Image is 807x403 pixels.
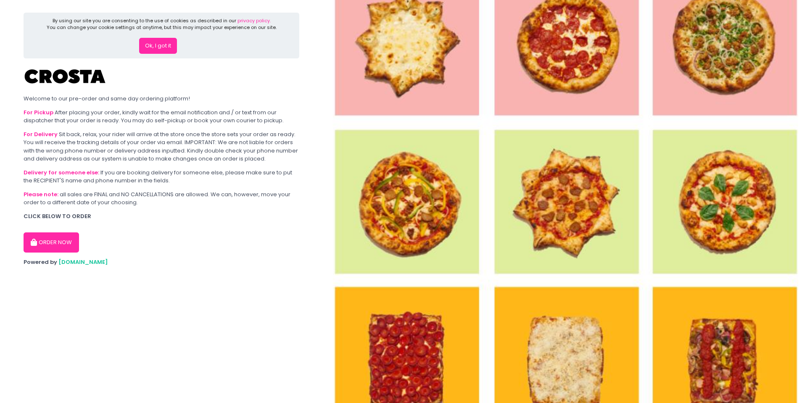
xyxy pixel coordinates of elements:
div: all sales are FINAL and NO CANCELLATIONS are allowed. We can, however, move your order to a diffe... [24,190,299,207]
div: Welcome to our pre-order and same day ordering platform! [24,95,299,103]
div: Sit back, relax, your rider will arrive at the store once the store sets your order as ready. You... [24,130,299,163]
img: Crosta Pizzeria [24,64,108,89]
div: Powered by [24,258,299,266]
button: Ok, I got it [139,38,177,54]
b: Delivery for someone else: [24,169,99,176]
button: ORDER NOW [24,232,79,253]
b: For Delivery [24,130,58,138]
div: After placing your order, kindly wait for the email notification and / or text from our dispatche... [24,108,299,125]
b: Please note: [24,190,58,198]
div: By using our site you are consenting to the use of cookies as described in our You can change you... [47,17,277,31]
b: For Pickup [24,108,53,116]
a: [DOMAIN_NAME] [58,258,108,266]
div: If you are booking delivery for someone else, please make sure to put the RECIPIENT'S name and ph... [24,169,299,185]
div: CLICK BELOW TO ORDER [24,212,299,221]
a: privacy policy. [237,17,271,24]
